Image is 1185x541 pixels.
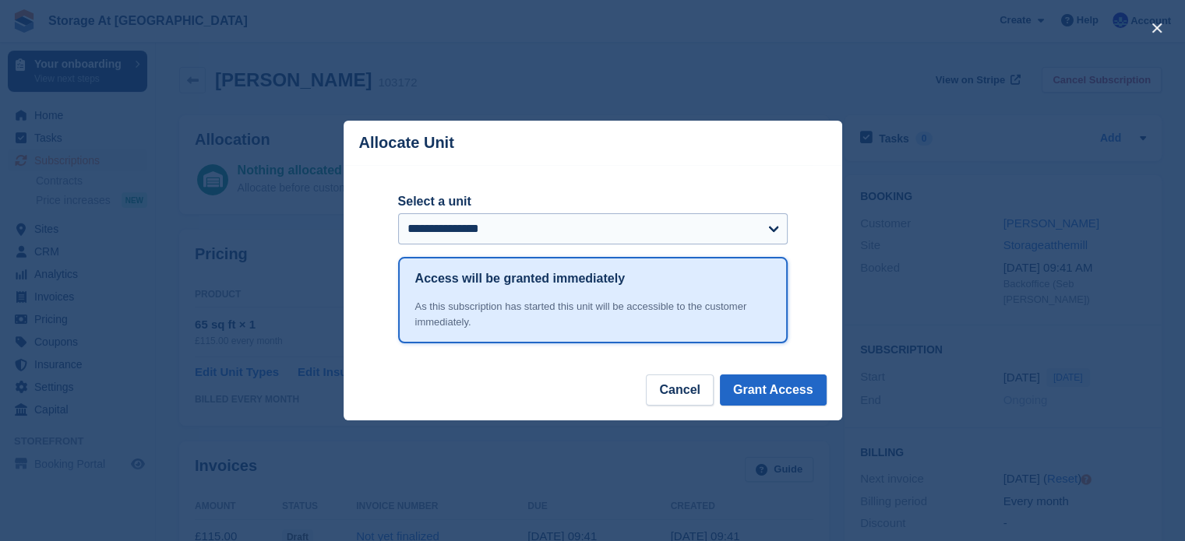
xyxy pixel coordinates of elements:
button: Cancel [646,374,713,406]
p: Allocate Unit [359,134,454,152]
button: Grant Access [720,374,827,406]
button: close [1144,16,1169,40]
div: As this subscription has started this unit will be accessible to the customer immediately. [415,299,771,329]
label: Select a unit [398,192,788,211]
h1: Access will be granted immediately [415,269,625,288]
